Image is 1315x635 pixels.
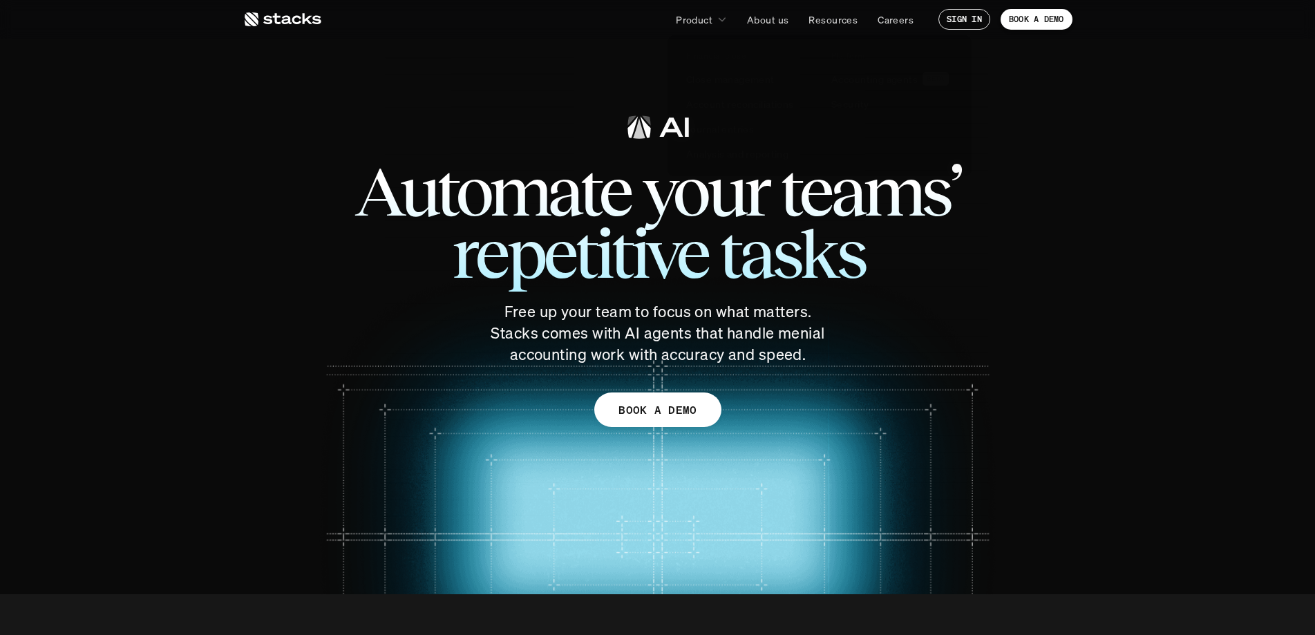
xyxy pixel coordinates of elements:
[869,7,922,32] a: Careers
[808,12,858,27] p: Resources
[938,9,990,30] a: SIGN IN
[823,91,961,116] a: Security
[800,7,866,32] a: Resources
[1009,15,1064,24] p: BOOK A DEMO
[686,72,775,86] p: Close management
[618,400,697,420] p: BOOK A DEMO
[831,51,865,61] p: Platform
[594,392,721,427] a: BOOK A DEMO
[947,15,982,24] p: SIGN IN
[299,146,1017,298] span: Automate your teams’ repetitive tasks
[678,91,816,116] a: Account reconciliations
[485,301,831,365] p: Free up your team to focus on what matters. Stacks comes with AI agents that handle menial accoun...
[823,66,961,91] a: Accounting agentsBETA
[678,116,816,141] a: Journal entries
[927,75,945,83] h2: BETA
[747,12,788,27] p: About us
[686,51,746,61] p: Financial close
[831,97,869,111] p: Security
[678,66,816,91] a: Close management
[676,12,712,27] p: Product
[163,263,224,273] a: Privacy Policy
[831,72,918,86] p: Accounting agents
[739,7,797,32] a: About us
[878,12,914,27] p: Careers
[678,141,816,166] a: Analysis and reporting
[1001,9,1072,30] a: BOOK A DEMO
[686,122,754,136] p: Journal entries
[686,146,788,161] p: Analysis and reporting
[686,97,794,111] p: Account reconciliations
